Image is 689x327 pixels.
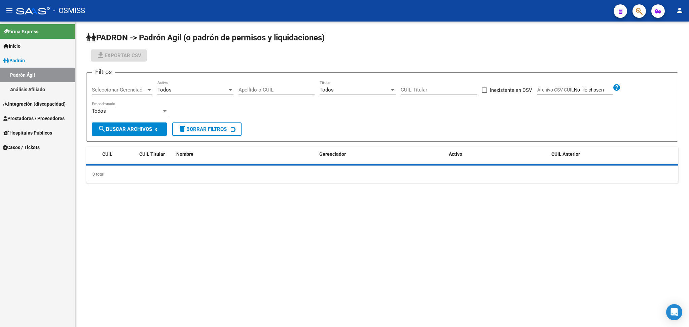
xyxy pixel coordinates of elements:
[3,129,52,137] span: Hospitales Públicos
[98,126,152,132] span: Buscar Archivos
[320,87,334,93] span: Todos
[92,122,167,136] button: Buscar Archivos
[102,151,112,157] span: CUIL
[174,147,317,161] datatable-header-cell: Nombre
[176,151,193,157] span: Nombre
[86,166,678,183] div: 0 total
[3,57,25,64] span: Padrón
[157,87,172,93] span: Todos
[100,147,137,161] datatable-header-cell: CUIL
[92,67,115,77] h3: Filtros
[3,144,40,151] span: Casos / Tickets
[92,87,146,93] span: Seleccionar Gerenciador
[97,51,105,59] mat-icon: file_download
[613,83,621,92] mat-icon: help
[537,87,574,93] span: Archivo CSV CUIL
[91,49,147,62] button: Exportar CSV
[98,125,106,133] mat-icon: search
[551,151,580,157] span: CUIL Anterior
[3,28,38,35] span: Firma Express
[676,6,684,14] mat-icon: person
[139,151,165,157] span: CUIL Titular
[666,304,682,320] div: Open Intercom Messenger
[178,126,227,132] span: Borrar Filtros
[137,147,174,161] datatable-header-cell: CUIL Titular
[86,33,325,42] span: PADRON -> Padrón Agil (o padrón de permisos y liquidaciones)
[549,147,678,161] datatable-header-cell: CUIL Anterior
[92,108,106,114] span: Todos
[178,125,186,133] mat-icon: delete
[172,122,242,136] button: Borrar Filtros
[574,87,613,93] input: Archivo CSV CUIL
[490,86,532,94] span: Inexistente en CSV
[317,147,446,161] datatable-header-cell: Gerenciador
[449,151,462,157] span: Activo
[53,3,85,18] span: - OSMISS
[3,100,66,108] span: Integración (discapacidad)
[3,42,21,50] span: Inicio
[3,115,65,122] span: Prestadores / Proveedores
[319,151,346,157] span: Gerenciador
[446,147,549,161] datatable-header-cell: Activo
[97,52,141,59] span: Exportar CSV
[5,6,13,14] mat-icon: menu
